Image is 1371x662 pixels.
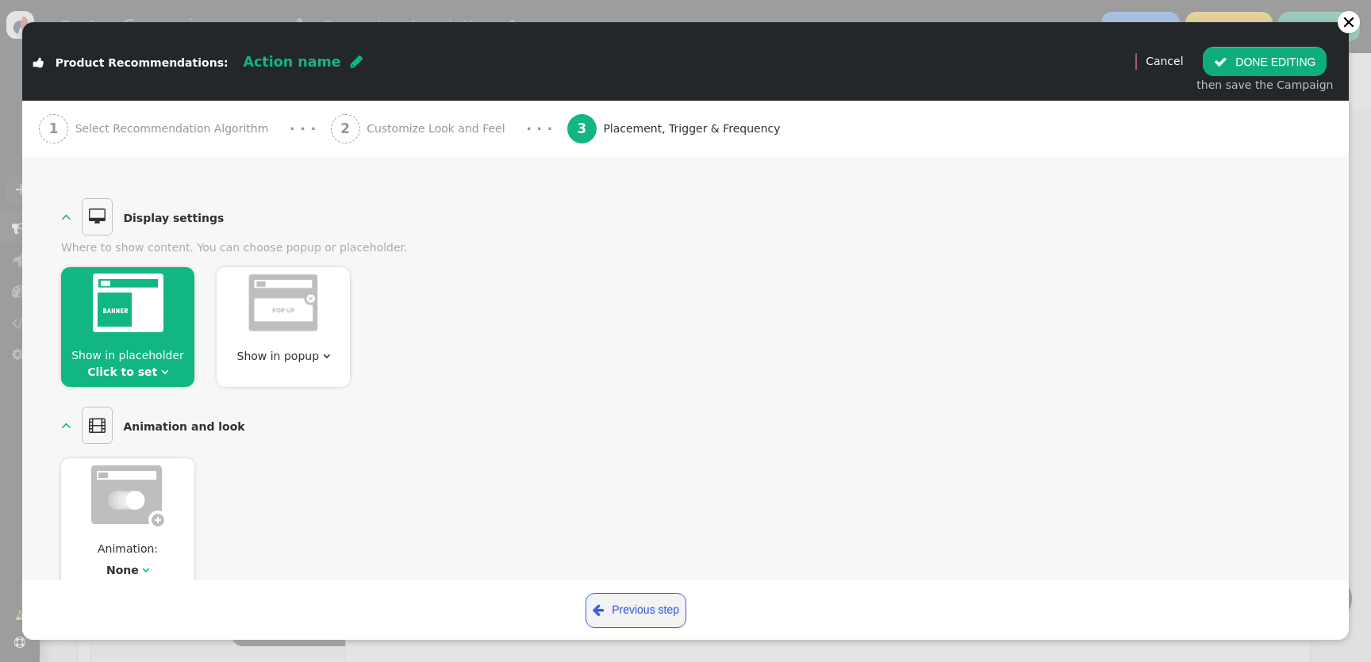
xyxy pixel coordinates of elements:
[1196,77,1333,94] div: then save the Campaign
[93,274,163,332] img: show_in_container.png
[106,562,139,579] div: None
[49,121,59,136] b: 1
[56,56,228,69] span: Product Recommendations:
[290,118,316,140] div: · · ·
[71,349,184,362] span: Show in placeholder
[61,417,71,433] span: 
[1146,55,1183,67] a: Cancel
[331,101,567,157] a: 2 Customize Look and Feel · · ·
[123,420,244,433] b: Animation and look
[1214,55,1227,68] span: 
[142,564,149,576] span: 
[91,541,165,557] span: Animation:
[82,407,113,444] span: 
[61,209,71,224] span: 
[567,101,816,157] a: 3 Placement, Trigger & Frequency
[323,350,330,362] span: 
[87,365,157,378] a: Click to set
[237,350,320,362] span: Show in popup
[123,212,224,224] b: Display settings
[1203,47,1327,75] button: DONE EDITING
[243,54,340,70] span: Action name
[351,55,363,69] span: 
[586,593,687,628] a: Previous step
[578,121,587,136] b: 3
[75,121,275,137] span: Select Recommendation Algorithm
[367,121,512,137] span: Customize Look and Feel
[593,600,604,620] span: 
[61,198,231,235] a:   Display settings
[39,101,331,157] a: 1 Select Recommendation Algorithm · · ·
[61,239,1310,256] div: Where to show content. You can choose popup or placeholder.
[61,407,252,444] a:   Animation and look
[161,366,168,377] span: 
[340,121,350,136] b: 2
[91,465,164,526] img: animation_dimmed.png
[82,198,113,235] span: 
[33,57,44,68] span: 
[526,118,552,140] div: · · ·
[248,274,319,333] img: show_in_popup_dimmed.png
[603,121,787,137] span: Placement, Trigger & Frequency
